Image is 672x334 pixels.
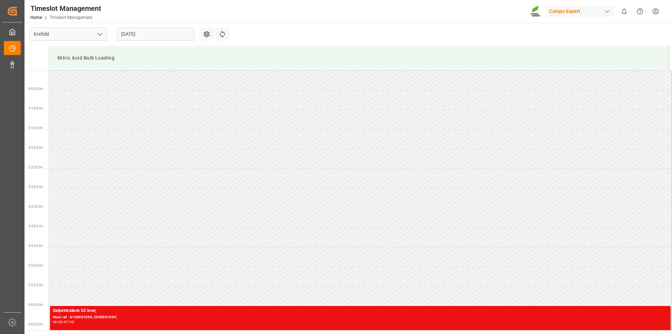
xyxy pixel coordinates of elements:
img: Screenshot%202023-09-29%20at%2010.02.21.png_1712312052.png [530,5,541,18]
button: Help Center [632,4,648,19]
button: open menu [94,29,105,40]
button: show 0 new notifications [616,4,632,19]
button: Compo Expert [546,5,616,18]
div: Nitric Acid Bulk Loading [55,52,663,64]
span: 06:30 Hr [29,322,43,326]
span: 05:00 Hr [29,264,43,267]
input: Type to search/select [29,27,107,41]
div: - [63,320,64,323]
span: 04:30 Hr [29,244,43,248]
span: 01:30 Hr [29,126,43,130]
div: Timeslot Management [30,3,101,14]
div: Salpetersäure 53 lose; [53,307,668,314]
div: 07:00 [64,320,74,323]
div: Main ref : 6100001094, 2000001004; [53,314,668,320]
span: 05:30 Hr [29,283,43,287]
span: 02:30 Hr [29,165,43,169]
span: 03:00 Hr [29,185,43,189]
input: DD.MM.YYYY [117,27,195,41]
div: Compo Expert [546,6,614,16]
span: 00:30 Hr [29,87,43,91]
span: 03:30 Hr [29,205,43,209]
div: 06:00 [53,320,63,323]
a: Home [30,15,42,20]
span: 02:00 Hr [29,146,43,150]
span: 01:00 Hr [29,107,43,110]
span: 06:00 Hr [29,303,43,307]
span: 04:00 Hr [29,224,43,228]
